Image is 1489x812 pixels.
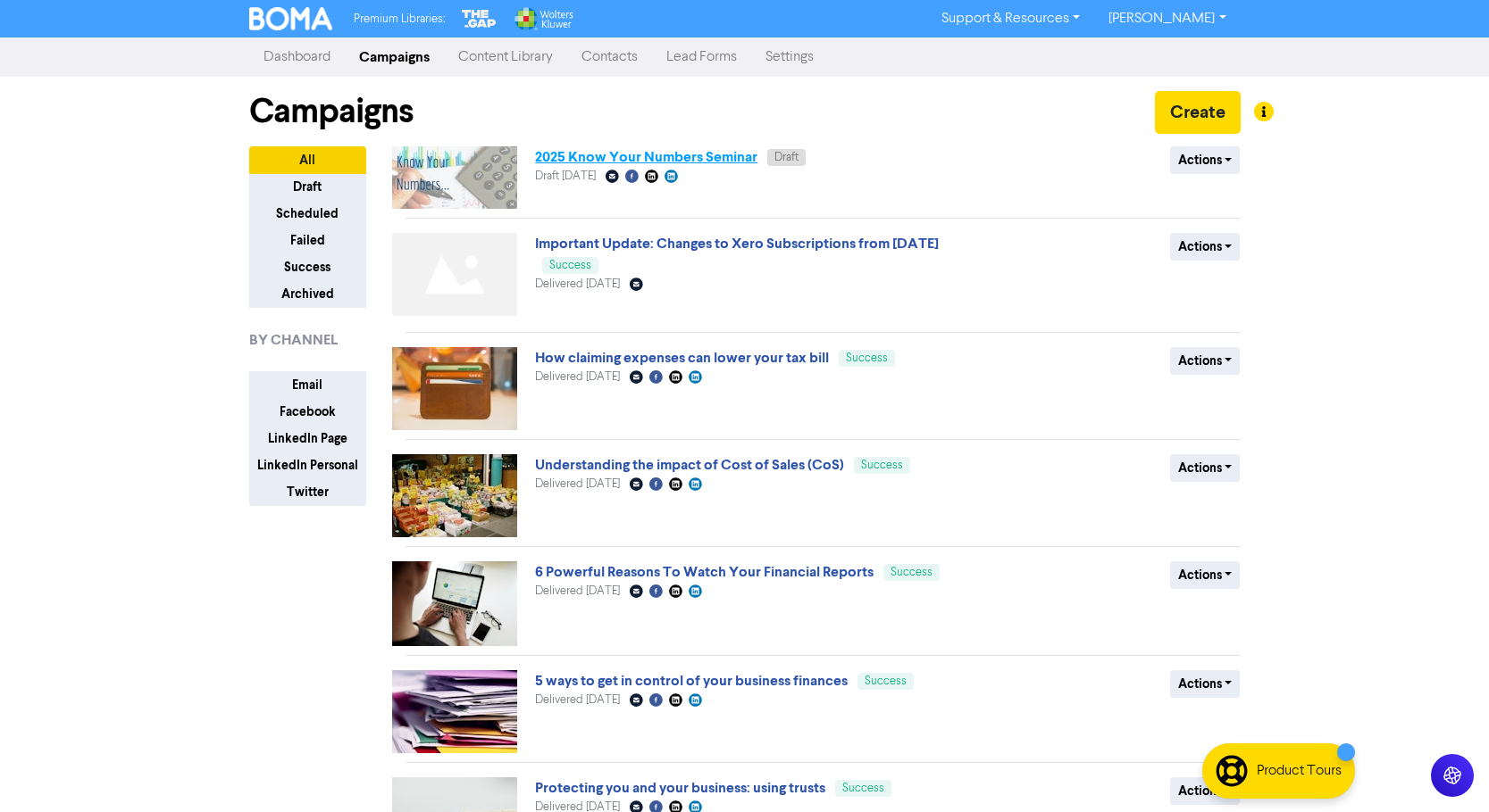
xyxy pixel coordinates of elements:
a: [PERSON_NAME] [1094,4,1240,33]
span: Delivered [DATE] [535,371,620,383]
a: Campaigns [345,39,444,75]
span: Delivered [DATE] [535,478,620,490]
span: Success [891,567,933,578]
a: Contacts [567,39,652,75]
img: BOMA Logo [249,7,333,30]
button: Failed [249,227,366,254]
a: 6 Powerful Reasons To Watch Your Financial Reports [535,563,874,581]
img: image_1753925873035.jpg [392,561,517,646]
a: 5 ways to get in control of your business finances [535,672,848,690]
button: All [249,146,366,174]
button: LinkedIn Personal [249,452,366,479]
h1: Campaigns [249,91,414,132]
a: Dashboard [249,39,345,75]
img: The Gap [459,7,498,30]
span: Premium Libraries: [354,13,445,25]
span: Draft [774,152,799,163]
a: Lead Forms [652,39,751,75]
button: Actions [1170,233,1241,261]
button: Create [1155,91,1241,134]
span: Delivered [DATE] [535,278,620,290]
button: LinkedIn Page [249,425,366,452]
img: Wolters Kluwer [513,7,573,30]
span: Success [846,352,888,364]
a: Support & Resources [927,4,1094,33]
a: Important Update: Changes to Xero Subscriptions from [DATE] [535,235,939,253]
span: Success [549,260,591,271]
span: Success [842,783,884,794]
a: How claiming expenses can lower your tax bill [535,349,829,367]
span: Success [861,460,903,471]
a: Content Library [444,39,567,75]
span: BY CHANNEL [249,329,338,351]
img: image_1753925780290.jpg [392,670,517,753]
a: Understanding the impact of Cost of Sales (CoS) [535,456,844,474]
a: Protecting you and your business: using trusts [535,779,825,797]
button: Twitter [249,478,366,506]
a: 2025 Know Your Numbers Seminar [535,148,757,166]
button: Actions [1170,777,1241,805]
button: Email [249,371,366,399]
img: image_1753926043304.jpg [392,347,517,430]
span: Success [865,675,907,687]
button: Scheduled [249,200,366,228]
button: Actions [1170,454,1241,482]
button: Actions [1170,670,1241,698]
button: Facebook [249,398,366,426]
button: Draft [249,173,366,201]
button: Archived [249,280,366,308]
img: image_1756178905948.jpg [392,146,517,209]
button: Actions [1170,146,1241,174]
span: Delivered [DATE] [535,694,620,706]
a: Settings [751,39,828,75]
span: Draft [DATE] [535,170,596,182]
iframe: Chat Widget [1400,726,1489,812]
span: Delivered [DATE] [535,585,620,597]
button: Actions [1170,561,1241,589]
button: Success [249,253,366,281]
img: image_1753925950035.jpg [392,454,517,537]
img: Not found [392,233,517,316]
button: Actions [1170,347,1241,375]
